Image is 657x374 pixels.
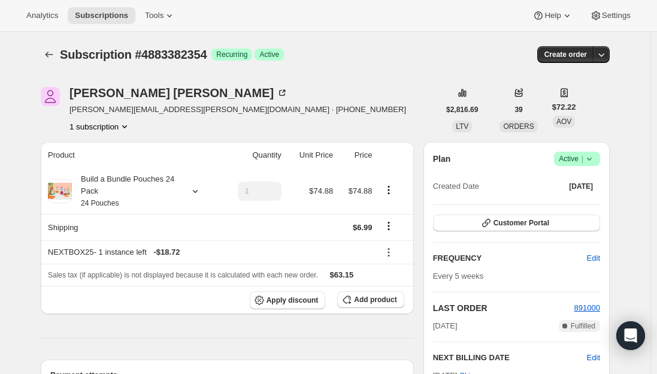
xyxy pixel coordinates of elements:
th: Price [337,142,376,168]
span: [DATE] [433,320,458,332]
button: $2,816.69 [439,101,485,118]
h2: FREQUENCY [433,252,587,264]
span: - $18.72 [153,246,180,258]
button: Shipping actions [379,219,398,233]
span: Kimberly Picone [41,87,60,106]
div: NEXTBOX25 - 1 instance left [48,246,372,258]
th: Quantity [221,142,285,168]
span: Active [259,50,279,59]
span: $74.88 [309,186,333,195]
span: Edit [587,252,600,264]
button: Edit [587,352,600,364]
button: Subscriptions [68,7,135,24]
a: 891000 [574,303,600,312]
button: Analytics [19,7,65,24]
button: 891000 [574,302,600,314]
span: Analytics [26,11,58,20]
button: [DATE] [562,178,600,195]
span: AOV [556,117,571,126]
span: $72.22 [552,101,576,113]
div: Open Intercom Messenger [616,321,645,350]
span: Settings [602,11,631,20]
button: Apply discount [250,291,326,309]
span: Apply discount [267,295,319,305]
h2: Plan [433,153,451,165]
span: Recurring [216,50,247,59]
h2: LAST ORDER [433,302,574,314]
span: $63.15 [330,270,354,279]
span: $6.99 [353,223,373,232]
span: Create order [544,50,587,59]
span: Sales tax (if applicable) is not displayed because it is calculated with each new order. [48,271,318,279]
span: Subscription #4883382354 [60,48,207,61]
th: Shipping [41,214,221,240]
small: 24 Pouches [81,199,119,207]
span: LTV [456,122,468,131]
span: [DATE] [569,182,593,191]
span: [PERSON_NAME][EMAIL_ADDRESS][PERSON_NAME][DOMAIN_NAME] · [PHONE_NUMBER] [69,104,406,116]
button: Help [525,7,580,24]
button: Product actions [379,183,398,197]
button: Tools [138,7,183,24]
th: Product [41,142,221,168]
button: Subscriptions [41,46,57,63]
span: Active [559,153,595,165]
button: Create order [537,46,594,63]
span: 39 [514,105,522,114]
span: Every 5 weeks [433,272,484,280]
span: Fulfilled [571,321,595,331]
button: Settings [583,7,638,24]
button: Product actions [69,120,131,132]
span: Subscriptions [75,11,128,20]
span: Help [544,11,561,20]
div: Build a Bundle Pouches 24 Pack [72,173,180,209]
button: Customer Portal [433,215,600,231]
h2: NEXT BILLING DATE [433,352,587,364]
span: | [582,154,583,164]
span: Tools [145,11,164,20]
button: Edit [580,249,607,268]
span: ORDERS [503,122,534,131]
span: Customer Portal [493,218,549,228]
button: 39 [507,101,529,118]
span: Created Date [433,180,479,192]
span: Add product [354,295,396,304]
div: [PERSON_NAME] [PERSON_NAME] [69,87,288,99]
span: $2,816.69 [446,105,478,114]
span: $74.88 [349,186,373,195]
th: Unit Price [285,142,337,168]
button: Add product [337,291,404,308]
